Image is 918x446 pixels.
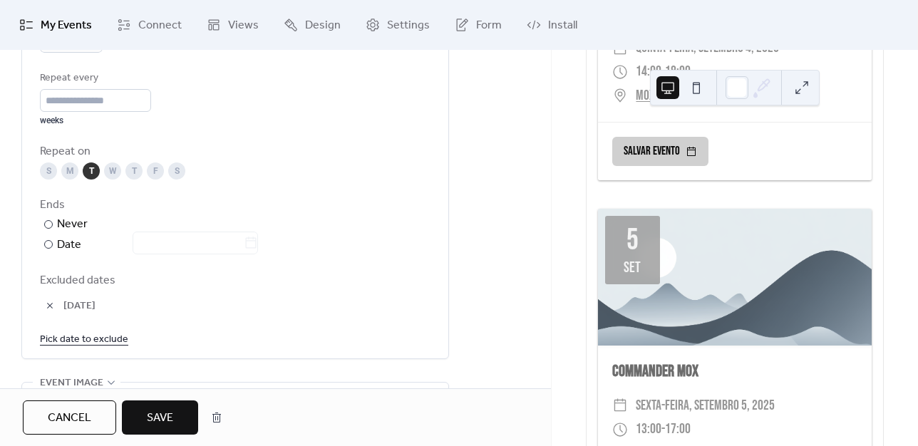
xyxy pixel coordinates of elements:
[40,143,428,160] div: Repeat on
[40,70,148,87] div: Repeat every
[40,375,103,392] span: Event image
[661,60,665,83] span: -
[476,17,502,34] span: Form
[626,226,639,256] div: 5
[48,410,91,427] span: Cancel
[57,216,88,233] div: Never
[40,331,128,348] span: Pick date to exclude
[624,260,641,275] div: set
[661,418,665,441] span: -
[125,162,143,180] div: T
[612,60,628,83] div: ​
[40,162,57,180] div: S
[63,298,430,315] span: [DATE]
[138,17,182,34] span: Connect
[196,6,269,44] a: Views
[147,162,164,180] div: F
[9,6,103,44] a: My Events
[612,84,628,108] div: ​
[40,272,430,289] span: Excluded dates
[41,17,92,34] span: My Events
[122,400,198,435] button: Save
[273,6,351,44] a: Design
[665,60,691,83] span: 18:00
[40,197,428,214] div: Ends
[548,17,577,34] span: Install
[612,418,628,441] div: ​
[636,418,661,441] span: 13:00
[612,394,628,418] div: ​
[516,6,588,44] a: Install
[636,60,661,83] span: 14:00
[444,6,512,44] a: Form
[305,17,341,34] span: Design
[168,162,185,180] div: S
[636,394,775,418] span: sexta-feira, setembro 5, 2025
[23,400,116,435] button: Cancel
[104,162,121,180] div: W
[40,115,151,126] div: weeks
[636,84,677,108] a: MoxLand
[83,162,100,180] div: T
[228,17,259,34] span: Views
[598,360,872,384] div: Commander Mox
[612,137,708,166] button: Salvar evento
[355,6,440,44] a: Settings
[57,236,258,254] div: Date
[61,162,78,180] div: M
[665,418,691,441] span: 17:00
[147,410,173,427] span: Save
[106,6,192,44] a: Connect
[387,17,430,34] span: Settings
